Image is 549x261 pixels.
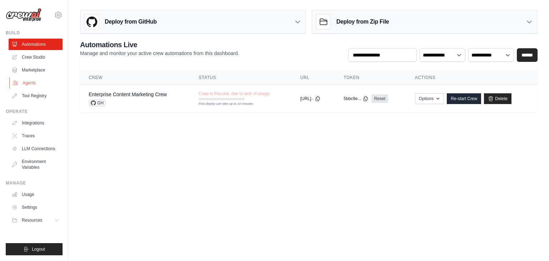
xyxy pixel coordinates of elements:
[32,246,45,252] span: Logout
[22,217,42,223] span: Resources
[9,189,63,200] a: Usage
[447,93,481,104] a: Re-start Crew
[89,99,106,107] span: GH
[80,70,190,85] th: Crew
[371,94,388,103] a: Reset
[80,40,239,50] h2: Automations Live
[6,243,63,255] button: Logout
[9,51,63,63] a: Crew Studio
[85,15,99,29] img: GitHub Logo
[336,18,389,26] h3: Deploy from Zip File
[6,8,41,22] img: Logo
[6,180,63,186] div: Manage
[9,90,63,102] a: Tool Registry
[9,143,63,154] a: LLM Connections
[190,70,292,85] th: Status
[9,130,63,142] a: Traces
[9,202,63,213] a: Settings
[9,215,63,226] button: Resources
[9,117,63,129] a: Integrations
[80,50,239,57] p: Manage and monitor your active crew automations from this dashboard.
[6,109,63,114] div: Operate
[105,18,157,26] h3: Deploy from GitHub
[406,70,538,85] th: Actions
[9,64,63,76] a: Marketplace
[89,92,167,97] a: Enterprise Content Marketing Crew
[335,70,406,85] th: Token
[9,39,63,50] a: Automations
[415,93,444,104] button: Options
[484,93,511,104] a: Delete
[292,70,335,85] th: URL
[199,102,244,107] div: First deploy can take up to 10 minutes
[199,91,269,97] span: Crew is Paused, due to lack of usage
[343,96,368,102] button: 5bbc9e...
[9,156,63,173] a: Environment Variables
[9,77,63,89] a: Agents
[6,30,63,36] div: Build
